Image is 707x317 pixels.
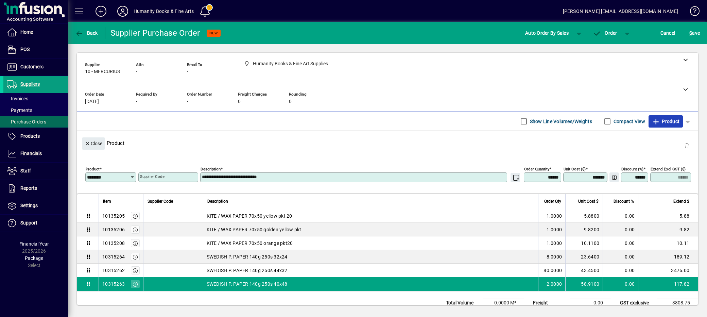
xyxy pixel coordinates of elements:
button: Save [688,27,702,39]
a: Purchase Orders [3,116,68,128]
span: Payments [7,107,32,113]
app-page-header-button: Delete [678,143,695,149]
td: 117.82 [638,277,698,291]
div: Humanity Books & Fine Arts [134,6,194,17]
a: POS [3,41,68,58]
span: Invoices [7,96,28,101]
td: 43.4500 [565,264,603,277]
a: Products [3,128,68,145]
mat-label: Discount (%) [621,167,643,171]
span: [DATE] [85,99,99,104]
span: Item [103,198,111,205]
div: 10315263 [102,281,125,287]
a: Financials [3,145,68,162]
span: Back [75,30,98,36]
td: 58.9100 [565,277,603,291]
td: 0.00 [603,250,638,264]
span: SWEDISH P. PAPER 140g 250s 32x24 [207,253,288,260]
a: Customers [3,59,68,76]
td: 2.0000 [538,277,565,291]
td: 0.00 [603,223,638,236]
td: 5.88 [638,209,698,223]
span: SWEDISH P. PAPER 140g 250s 44x32 [207,267,288,274]
span: Unit Cost $ [578,198,599,205]
div: [PERSON_NAME] [EMAIL_ADDRESS][DOMAIN_NAME] [563,6,678,17]
td: 3808.75 [657,299,698,307]
span: Products [20,133,40,139]
span: Extend $ [673,198,689,205]
span: 0 [289,99,292,104]
mat-label: Unit Cost ($) [564,167,586,171]
span: KITE / WAX PAPER 70x50 golden yellow pkt [207,226,301,233]
span: SWEDISH P. PAPER 140g 250s 40x48 [207,281,288,287]
button: Order [590,27,621,39]
span: 10 - MERCURIUS [85,69,120,74]
mat-label: Product [86,167,100,171]
div: Product [77,131,698,155]
mat-label: Extend excl GST ($) [651,167,686,171]
td: 5.8800 [565,209,603,223]
span: Staff [20,168,31,173]
span: 0 [238,99,241,104]
td: Freight [530,299,570,307]
td: 0.0000 M³ [483,299,524,307]
div: Supplier Purchase Order [110,28,200,38]
label: Compact View [612,118,645,125]
span: Auto Order By Sales [525,28,569,38]
td: 23.6400 [565,250,603,264]
td: 80.0000 [538,264,565,277]
span: S [689,30,692,36]
mat-label: Order Quantity [524,167,549,171]
span: Supplier Code [148,198,173,205]
button: Product [649,115,683,128]
td: 9.8200 [565,223,603,236]
span: KITE / WAX PAPER 70x50 yellow pkt 20 [207,213,292,219]
button: Auto Order By Sales [522,27,572,39]
span: Product [652,116,679,127]
span: KITE / WAX PAPER 70x50 orange pkt20 [207,240,293,247]
label: Show Line Volumes/Weights [529,118,592,125]
span: POS [20,47,30,52]
td: 1.0000 [538,223,565,236]
td: 0.00 [603,236,638,250]
app-page-header-button: Close [80,140,107,146]
a: Payments [3,104,68,116]
span: Cancel [660,28,675,38]
button: Change Price Levels [609,172,619,182]
span: Close [85,138,102,149]
button: Delete [678,137,695,154]
span: - [136,99,137,104]
div: 10315264 [102,253,125,260]
span: - [187,99,188,104]
a: Reports [3,180,68,197]
app-page-header-button: Back [68,27,105,39]
span: Support [20,220,37,226]
span: Order [593,30,617,36]
td: 9.82 [638,223,698,236]
span: - [187,69,188,74]
button: Add [90,5,112,17]
span: Package [25,255,43,261]
a: Settings [3,197,68,214]
button: Cancel [659,27,677,39]
button: Profile [112,5,134,17]
td: 0.00 [603,277,638,291]
td: 3476.00 [638,264,698,277]
td: 8.0000 [538,250,565,264]
a: Home [3,24,68,41]
span: - [136,69,137,74]
span: Description [207,198,228,205]
td: 10.1100 [565,236,603,250]
td: 0.00 [603,209,638,223]
td: 189.12 [638,250,698,264]
span: Reports [20,185,37,191]
span: Order Qty [544,198,561,205]
mat-label: Supplier Code [140,174,165,179]
a: Knowledge Base [685,1,699,23]
span: Purchase Orders [7,119,46,124]
span: Customers [20,64,44,69]
span: Home [20,29,33,35]
span: Discount % [614,198,634,205]
td: 10.11 [638,236,698,250]
div: 10135205 [102,213,125,219]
